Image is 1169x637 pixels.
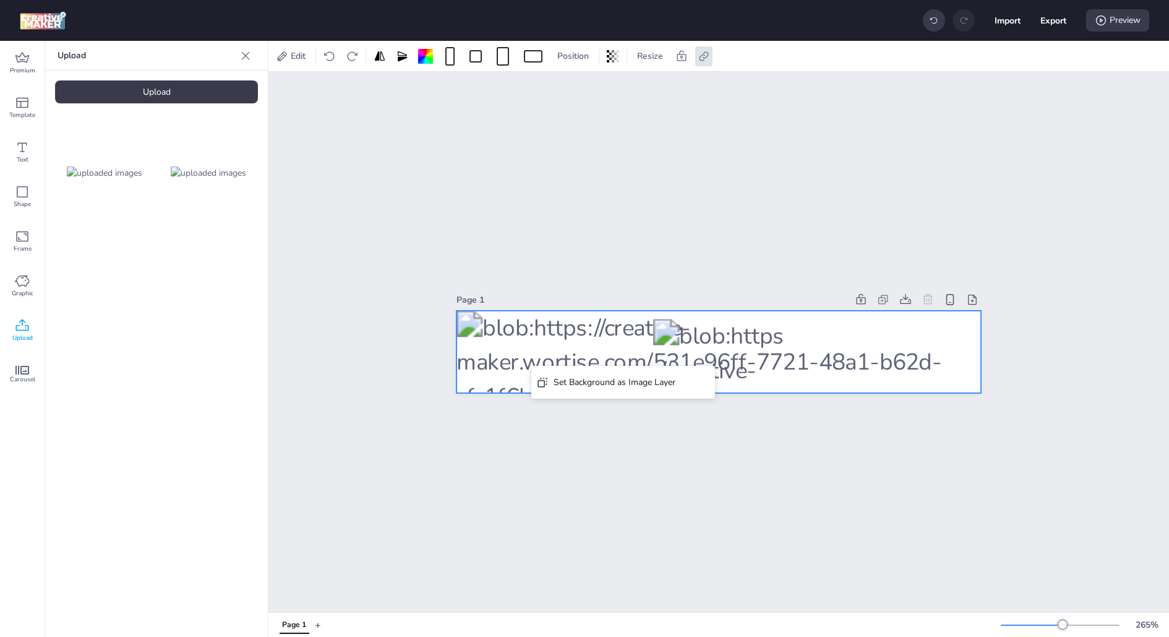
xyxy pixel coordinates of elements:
div: Tabs [273,614,315,636]
div: Set Background as Image Layer [554,376,675,389]
img: logo Creative Maker [20,11,66,30]
p: Upload [58,41,236,71]
div: Page 1 [282,620,306,631]
div: Page 1 [456,293,847,306]
button: Import [995,7,1021,33]
span: Graphic [12,288,33,298]
span: Position [555,50,591,63]
button: + [315,614,321,636]
span: Frame [14,244,32,254]
span: Shape [14,199,31,209]
span: Text [17,155,28,165]
img: uploaded images [67,167,142,180]
button: Export [1040,7,1066,33]
div: Preview [1086,9,1149,32]
span: Template [9,110,35,120]
img: uploaded images [171,167,246,180]
div: 265 % [1132,618,1162,631]
span: Edit [288,50,308,63]
span: Upload [12,333,33,343]
span: Resize [635,50,666,63]
span: Carousel [10,375,35,384]
div: Upload [55,80,258,103]
span: Premium [10,66,35,76]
